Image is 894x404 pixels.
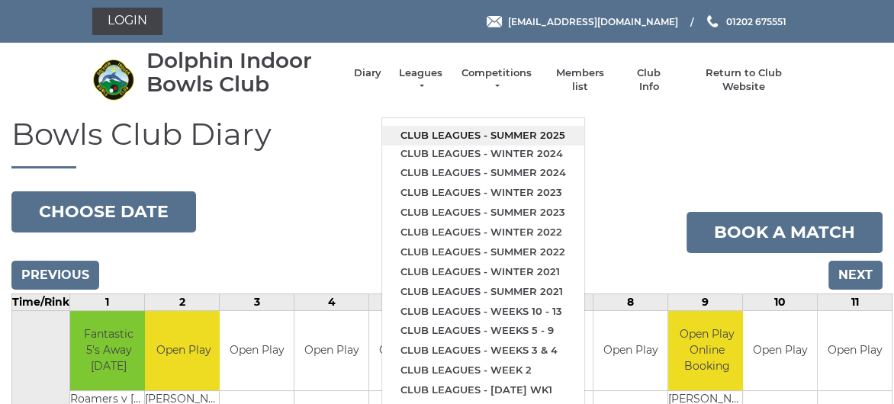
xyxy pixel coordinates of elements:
td: Open Play [369,311,443,391]
a: Phone us 01202 675551 [705,14,786,29]
a: Club leagues - Winter 2022 [382,223,584,242]
td: 3 [220,293,294,310]
a: Competitions [460,66,533,94]
a: Club leagues - Weeks 10 - 13 [382,302,584,322]
a: Return to Club Website [687,66,802,94]
input: Previous [11,261,99,290]
button: Choose date [11,191,196,232]
a: Leagues [397,66,445,94]
td: Open Play [294,311,368,391]
td: Open Play [743,311,817,391]
a: Club leagues - Summer 2022 [382,242,584,262]
td: 4 [294,293,369,310]
a: Club leagues - [DATE] wk1 [382,380,584,400]
a: Book a match [687,212,883,253]
img: Phone us [707,15,718,27]
h1: Bowls Club Diary [11,117,883,168]
a: Club leagues - Summer 2021 [382,282,584,302]
td: 10 [743,293,818,310]
td: Open Play [818,311,892,391]
a: Club leagues - Summer 2025 [382,126,584,146]
td: 8 [593,293,668,310]
td: Fantastic 5's Away [DATE] [70,311,147,391]
a: Club leagues - Winter 2024 [382,144,584,164]
div: Dolphin Indoor Bowls Club [146,49,339,96]
td: 11 [818,293,892,310]
a: Diary [354,66,381,80]
td: Open Play [593,311,667,391]
img: Email [487,16,502,27]
td: 1 [70,293,145,310]
a: Club leagues - Weeks 3 & 4 [382,341,584,361]
td: Time/Rink [12,293,70,310]
a: Members list [548,66,611,94]
span: 01202 675551 [726,15,786,27]
a: Club leagues - Winter 2021 [382,262,584,282]
td: 2 [145,293,220,310]
a: Club leagues - Summer 2023 [382,203,584,223]
td: Open Play [220,311,294,391]
a: Club leagues - Summer 2024 [382,163,584,183]
img: Dolphin Indoor Bowls Club [92,59,134,101]
td: 5 [369,293,444,310]
a: Email [EMAIL_ADDRESS][DOMAIN_NAME] [487,14,678,29]
span: [EMAIL_ADDRESS][DOMAIN_NAME] [508,15,678,27]
td: 9 [668,293,743,310]
td: Open Play Online Booking [668,311,745,391]
a: Club leagues - Week 2 [382,361,584,380]
a: Club leagues - Weeks 5 - 9 [382,321,584,341]
input: Next [828,261,883,290]
a: Club Info [627,66,671,94]
a: Club leagues - Winter 2023 [382,183,584,203]
td: Open Play [145,311,222,391]
a: Login [92,8,162,35]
